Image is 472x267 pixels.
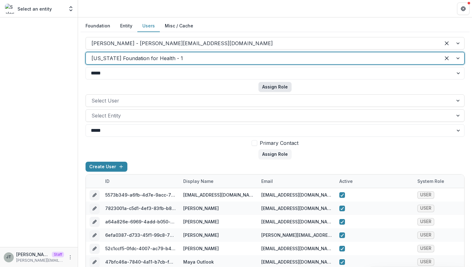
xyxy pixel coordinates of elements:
div: [PERSON_NAME] [183,245,219,252]
div: Active [336,178,356,184]
div: [EMAIL_ADDRESS][DOMAIN_NAME] [261,259,332,265]
button: edit [90,217,100,227]
div: Joyce N Temelio [6,255,11,259]
button: Users [137,20,160,32]
div: Maya Outlook [183,259,214,265]
div: Display Name [179,174,258,188]
div: email [258,178,277,184]
div: ID [101,178,113,184]
div: email [258,174,336,188]
div: Active [336,174,414,188]
div: [PERSON_NAME] [183,232,219,238]
span: USER [420,232,431,238]
p: [PERSON_NAME] [16,251,49,258]
p: Staff [52,252,64,257]
button: Get Help [457,2,470,15]
button: edit [90,230,100,240]
button: Create User [86,162,127,172]
img: Select an entity [5,4,15,14]
div: 5573b349-a6fb-4d7e-9acc-730943fb045b [105,192,176,198]
div: [EMAIL_ADDRESS][DOMAIN_NAME] [183,192,254,198]
button: Assign Role [258,149,292,159]
div: Clear selected options [442,38,452,48]
button: Open entity switcher [66,2,75,15]
div: 6efa0387-d733-45f1-99c8-7565e89e3db0 [105,232,176,238]
span: USER [420,219,431,224]
span: USER [420,259,431,265]
div: a64a826e-6969-4add-b050-b13618fb0a52 [105,218,176,225]
div: 52c1ccf5-0fdc-4007-ac79-b456eefbd958 [105,245,176,252]
div: [PERSON_NAME] [183,205,219,212]
div: 47bfc46a-7840-4a11-b7cb-f0e9045e12f1 [105,259,176,265]
div: 7823001a-c5d1-4ef3-83fb-b8bd4f50ab9c [105,205,176,212]
button: edit [90,203,100,213]
button: Foundation [81,20,115,32]
span: USER [420,246,431,251]
div: [EMAIL_ADDRESS][DOMAIN_NAME] [261,218,332,225]
span: Primary Contact [260,139,298,147]
button: Misc / Cache [160,20,198,32]
div: Clear selected options [442,53,452,63]
button: Assign Role [258,82,292,92]
div: [EMAIL_ADDRESS][DOMAIN_NAME] [261,245,332,252]
button: More [66,254,74,261]
p: [PERSON_NAME][EMAIL_ADDRESS][DOMAIN_NAME] [16,258,64,263]
div: [EMAIL_ADDRESS][DOMAIN_NAME] [261,205,332,212]
span: USER [420,192,431,198]
span: USER [420,206,431,211]
p: Select an entity [17,6,52,12]
div: System Role [414,178,448,184]
div: [PERSON_NAME] [183,218,219,225]
div: Display Name [179,178,217,184]
button: edit [90,244,100,254]
div: [EMAIL_ADDRESS][DOMAIN_NAME] [261,192,332,198]
button: edit [90,190,100,200]
div: ID [101,174,179,188]
button: edit [90,257,100,267]
div: [PERSON_NAME][EMAIL_ADDRESS][DOMAIN_NAME] [261,232,332,238]
button: Entity [115,20,137,32]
